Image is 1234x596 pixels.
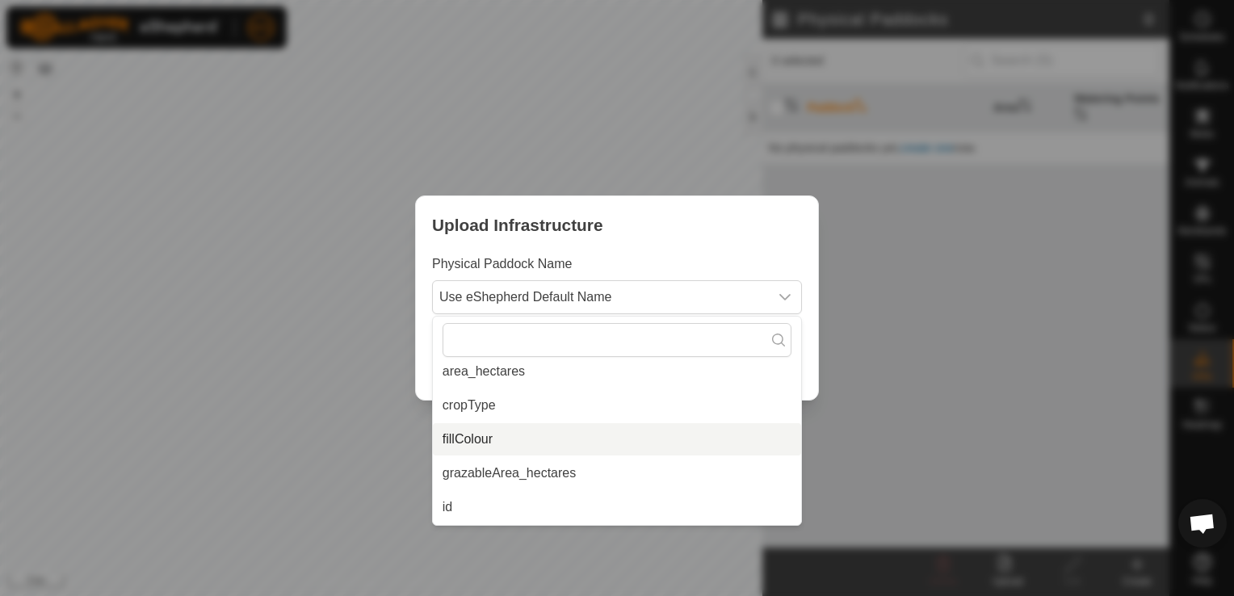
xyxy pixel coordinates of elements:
li: cropType [433,389,801,422]
label: Physical Paddock Name [432,254,572,274]
span: cropType [443,396,496,415]
span: fillColour [443,430,493,449]
li: id [433,491,801,523]
li: area_hectares [433,355,801,388]
span: Use eShepherd Default Name [433,281,769,313]
span: Upload Infrastructure [432,212,602,237]
div: Open chat [1178,499,1227,548]
span: id [443,497,452,517]
li: grazableArea_hectares [433,457,801,489]
span: area_hectares [443,362,525,381]
span: grazableArea_hectares [443,464,576,483]
div: dropdown trigger [769,281,801,313]
li: fillColour [433,423,801,455]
